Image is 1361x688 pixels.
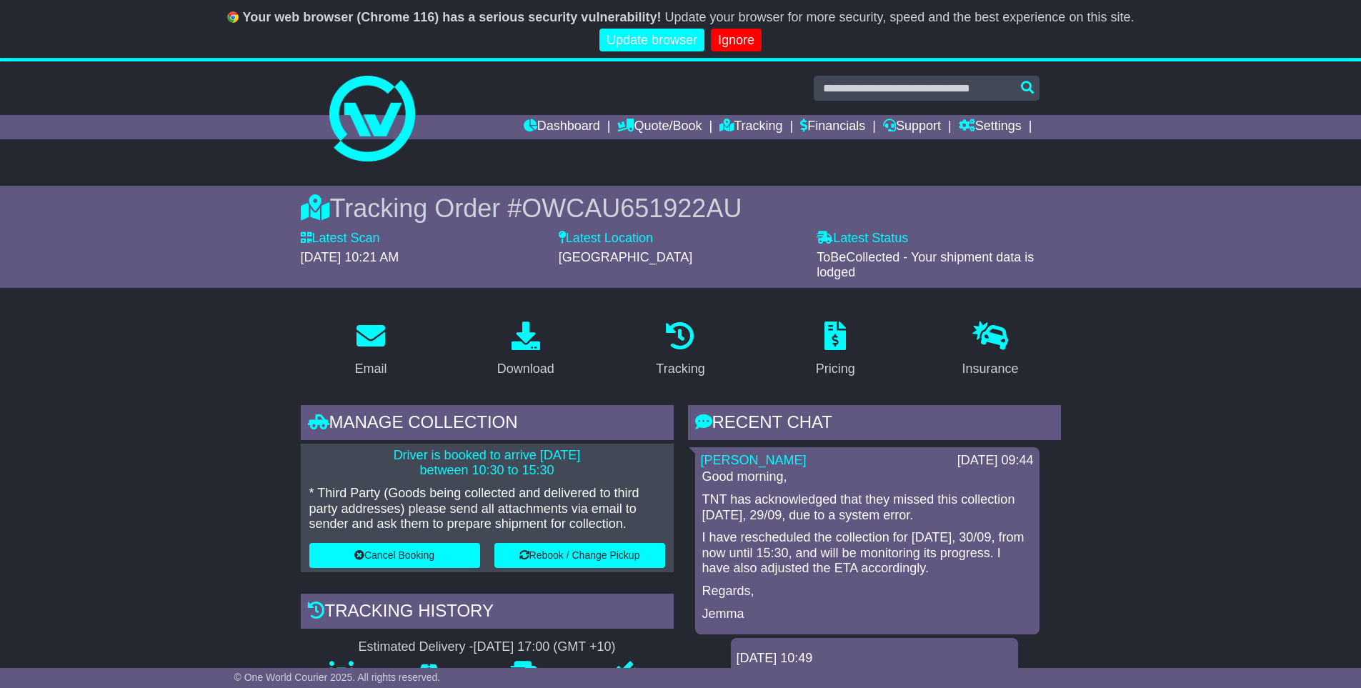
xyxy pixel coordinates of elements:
[957,453,1034,469] div: [DATE] 09:44
[719,115,782,139] a: Tracking
[522,194,742,223] span: OWCAU651922AU
[953,316,1028,384] a: Insurance
[959,115,1022,139] a: Settings
[474,639,616,655] div: [DATE] 17:00 (GMT +10)
[702,492,1032,523] p: TNT has acknowledged that they missed this collection [DATE], 29/09, due to a system error.
[701,453,807,467] a: [PERSON_NAME]
[301,193,1061,224] div: Tracking Order #
[345,316,396,384] a: Email
[559,231,653,246] label: Latest Location
[494,543,665,568] button: Rebook / Change Pickup
[807,316,864,384] a: Pricing
[301,405,674,444] div: Manage collection
[354,359,387,379] div: Email
[962,359,1019,379] div: Insurance
[702,584,1032,599] p: Regards,
[816,359,855,379] div: Pricing
[301,231,380,246] label: Latest Scan
[688,405,1061,444] div: RECENT CHAT
[711,29,762,52] a: Ignore
[301,250,399,264] span: [DATE] 10:21 AM
[647,316,714,384] a: Tracking
[559,250,692,264] span: [GEOGRAPHIC_DATA]
[234,672,441,683] span: © One World Courier 2025. All rights reserved.
[301,639,674,655] div: Estimated Delivery -
[702,530,1032,577] p: I have rescheduled the collection for [DATE], 30/09, from now until 15:30, and will be monitoring...
[817,250,1034,280] span: ToBeCollected - Your shipment data is lodged
[309,448,665,479] p: Driver is booked to arrive [DATE] between 10:30 to 15:30
[702,469,1032,485] p: Good morning,
[800,115,865,139] a: Financials
[497,359,554,379] div: Download
[301,594,674,632] div: Tracking history
[617,115,702,139] a: Quote/Book
[309,543,480,568] button: Cancel Booking
[524,115,600,139] a: Dashboard
[488,316,564,384] a: Download
[817,231,908,246] label: Latest Status
[309,486,665,532] p: * Third Party (Goods being collected and delivered to third party addresses) please send all atta...
[664,10,1134,24] span: Update your browser for more security, speed and the best experience on this site.
[243,10,662,24] b: Your web browser (Chrome 116) has a serious security vulnerability!
[599,29,704,52] a: Update browser
[702,607,1032,622] p: Jemma
[656,359,704,379] div: Tracking
[737,651,1012,667] div: [DATE] 10:49
[883,115,941,139] a: Support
